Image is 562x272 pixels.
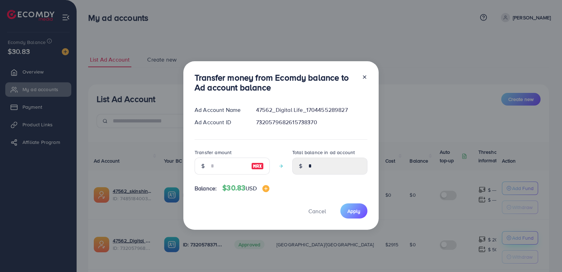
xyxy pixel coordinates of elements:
[195,184,217,192] span: Balance:
[251,162,264,170] img: image
[250,106,373,114] div: 47562_Digital Life_1704455289827
[300,203,335,219] button: Cancel
[340,203,367,219] button: Apply
[532,240,557,267] iframe: Chat
[250,118,373,126] div: 7320579682615738370
[195,72,356,93] h3: Transfer money from Ecomdy balance to Ad account balance
[246,184,256,192] span: USD
[347,208,360,215] span: Apply
[222,184,269,192] h4: $30.83
[308,207,326,215] span: Cancel
[262,185,269,192] img: image
[195,149,231,156] label: Transfer amount
[292,149,355,156] label: Total balance in ad account
[189,106,250,114] div: Ad Account Name
[189,118,250,126] div: Ad Account ID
